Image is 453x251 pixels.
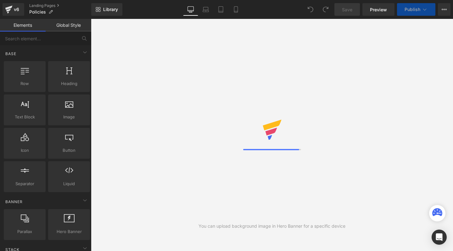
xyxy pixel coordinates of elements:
[6,80,44,87] span: Row
[6,228,44,235] span: Parallax
[50,114,88,120] span: Image
[13,5,20,14] div: v6
[183,3,198,16] a: Desktop
[91,3,122,16] a: New Library
[50,80,88,87] span: Heading
[198,3,213,16] a: Laptop
[397,3,435,16] button: Publish
[342,6,352,13] span: Save
[29,9,46,14] span: Policies
[6,180,44,187] span: Separator
[213,3,228,16] a: Tablet
[228,3,243,16] a: Mobile
[6,114,44,120] span: Text Block
[50,180,88,187] span: Liquid
[370,6,387,13] span: Preview
[319,3,332,16] button: Redo
[46,19,91,31] a: Global Style
[405,7,420,12] span: Publish
[103,7,118,12] span: Library
[50,228,88,235] span: Hero Banner
[50,147,88,154] span: Button
[199,223,345,230] div: You can upload background image in Hero Banner for a specific device
[304,3,317,16] button: Undo
[432,230,447,245] div: Open Intercom Messenger
[5,199,23,205] span: Banner
[438,3,450,16] button: More
[29,3,91,8] a: Landing Pages
[3,3,24,16] a: v6
[6,147,44,154] span: Icon
[5,51,17,57] span: Base
[362,3,394,16] a: Preview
